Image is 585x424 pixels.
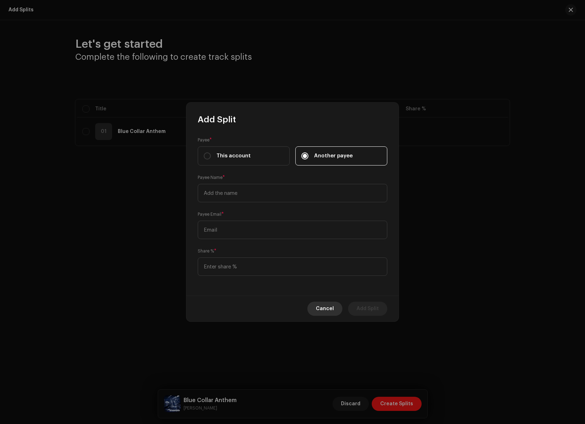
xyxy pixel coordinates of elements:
input: Email [198,221,387,239]
button: Add Split [348,302,387,316]
input: Add the name [198,184,387,202]
span: Cancel [316,302,334,316]
button: Cancel [307,302,342,316]
span: Add Split [198,114,236,125]
span: Another payee [314,152,353,160]
span: Add Split [357,302,379,316]
span: This account [216,152,251,160]
input: Enter share % [198,257,387,276]
small: Payee [198,137,209,144]
small: Payee Email [198,211,221,218]
small: Payee Name [198,174,222,181]
small: Share % [198,248,214,255]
